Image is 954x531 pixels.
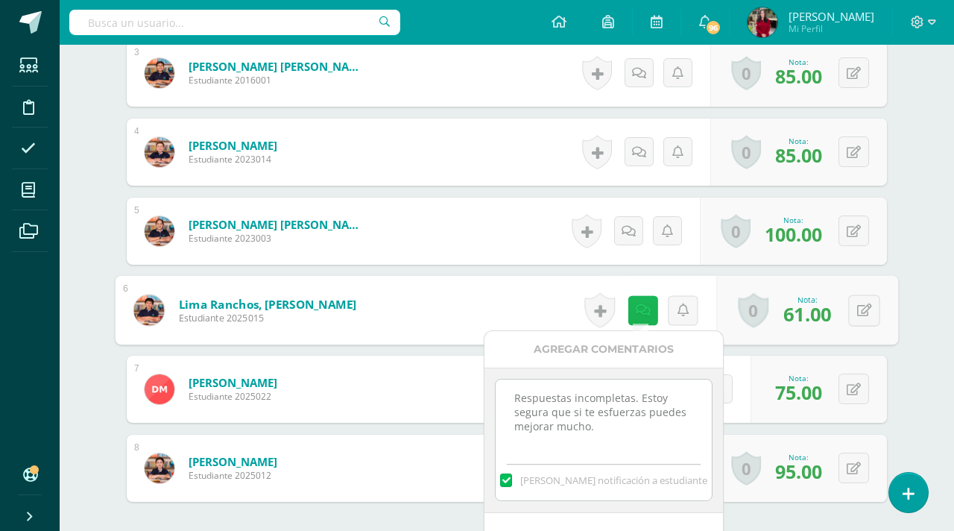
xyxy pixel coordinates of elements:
[189,390,277,403] span: Estudiante 2025022
[496,380,711,454] textarea: Respuestas incompletas. Estoy segura que si te esfuerzas puedes mejorar mucho.
[705,19,721,36] span: 96
[765,215,822,225] div: Nota:
[189,217,367,232] a: [PERSON_NAME] [PERSON_NAME]
[789,9,874,24] span: [PERSON_NAME]
[179,296,356,312] a: Lima Ranchos, [PERSON_NAME]
[145,137,174,167] img: 950581f76db3ed2bca9cf7e3222330c9.png
[731,56,761,90] a: 0
[731,135,761,169] a: 0
[789,22,874,35] span: Mi Perfil
[69,10,400,35] input: Busca un usuario...
[721,214,751,248] a: 0
[189,138,277,153] a: [PERSON_NAME]
[189,74,367,87] span: Estudiante 2016001
[775,142,822,168] span: 85.00
[765,221,822,247] span: 100.00
[189,454,277,469] a: [PERSON_NAME]
[145,453,174,483] img: 93abd1ac2caf9f9b1b9f0aa2510bbe5a.png
[738,293,768,328] a: 0
[179,312,356,325] span: Estudiante 2025015
[145,374,174,404] img: e687dffb9189c329c574ec9904344df6.png
[145,58,174,88] img: 1f9f1ae30003dac5889fa85218727c0a.png
[145,216,174,246] img: a0d580d3df7f245d58719025a55de46e.png
[775,380,822,405] span: 75.00
[775,63,822,89] span: 85.00
[189,59,367,74] a: [PERSON_NAME] [PERSON_NAME]
[775,136,822,146] div: Nota:
[783,301,832,327] span: 61.00
[775,57,822,67] div: Nota:
[189,469,277,482] span: Estudiante 2025012
[775,373,822,383] div: Nota:
[748,7,777,37] img: afd7e76de556f4dd3d403f9d21d2ff59.png
[189,375,277,390] a: [PERSON_NAME]
[775,452,822,462] div: Nota:
[731,451,761,486] a: 0
[484,331,723,368] div: Agregar Comentarios
[133,295,164,325] img: 3fb58a314a9e30a364e8c9f807f3e016.png
[189,153,277,166] span: Estudiante 2023014
[783,294,832,304] div: Nota:
[189,232,367,245] span: Estudiante 2023003
[520,474,707,487] span: [PERSON_NAME] notificación a estudiante
[775,459,822,484] span: 95.00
